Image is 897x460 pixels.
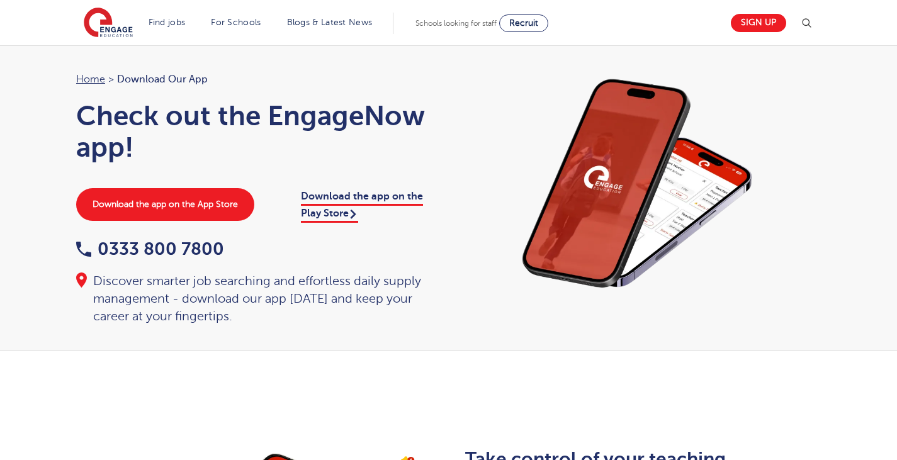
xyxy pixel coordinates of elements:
[149,18,186,27] a: Find jobs
[76,272,436,325] div: Discover smarter job searching and effortless daily supply management - download our app [DATE] a...
[76,188,254,221] a: Download the app on the App Store
[76,100,436,163] h1: Check out the EngageNow app!
[108,74,114,85] span: >
[76,239,224,259] a: 0333 800 7800
[287,18,373,27] a: Blogs & Latest News
[76,74,105,85] a: Home
[499,14,548,32] a: Recruit
[76,71,436,87] nav: breadcrumb
[117,71,208,87] span: Download our app
[84,8,133,39] img: Engage Education
[301,191,423,222] a: Download the app on the Play Store
[415,19,497,28] span: Schools looking for staff
[211,18,261,27] a: For Schools
[731,14,786,32] a: Sign up
[509,18,538,28] span: Recruit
